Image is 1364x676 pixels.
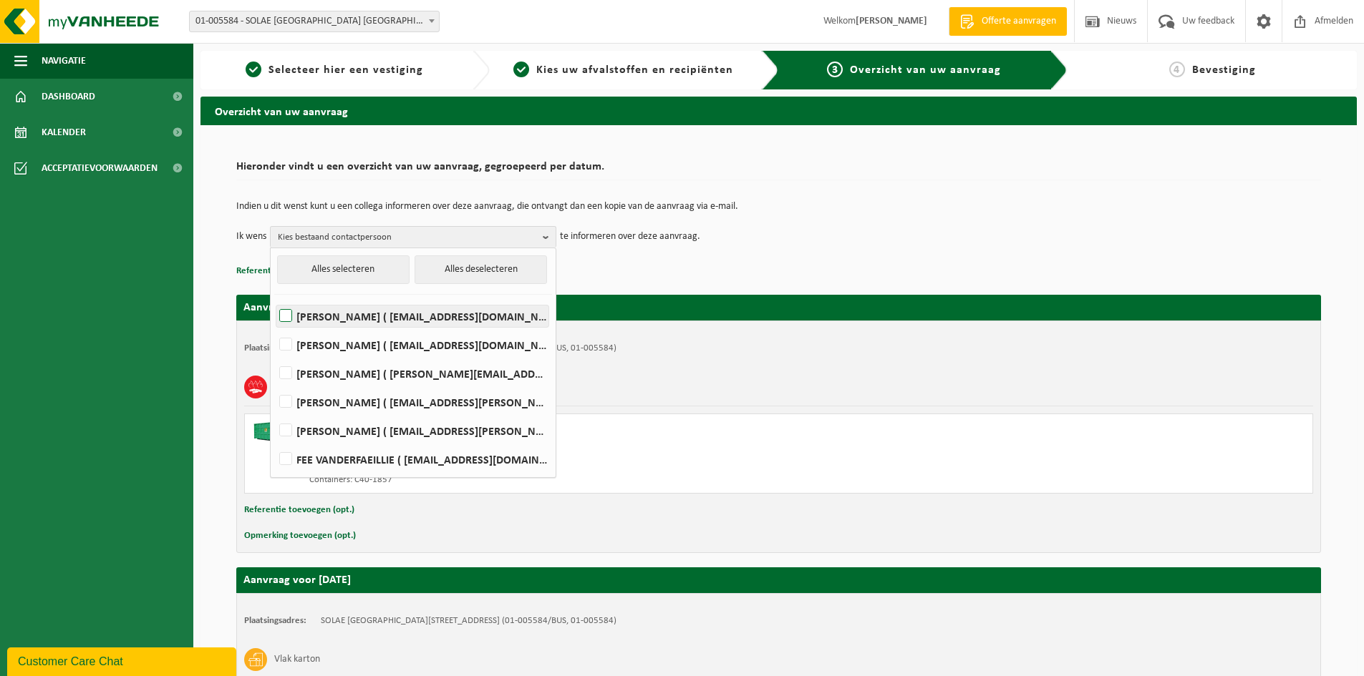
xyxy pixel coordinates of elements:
button: Referentie toevoegen (opt.) [244,501,354,519]
span: 4 [1169,62,1185,77]
div: Ophalen en plaatsen lege container [309,444,836,456]
label: [PERSON_NAME] ( [PERSON_NAME][EMAIL_ADDRESS][DOMAIN_NAME] ) [276,363,548,384]
p: Indien u dit wenst kunt u een collega informeren over deze aanvraag, die ontvangt dan een kopie v... [236,202,1321,212]
span: Kies uw afvalstoffen en recipiënten [536,64,733,76]
span: Overzicht van uw aanvraag [850,64,1001,76]
span: Acceptatievoorwaarden [42,150,158,186]
h2: Overzicht van uw aanvraag [200,97,1357,124]
strong: [PERSON_NAME] [856,16,927,26]
span: 01-005584 - SOLAE BELGIUM NV - IEPER [189,11,440,32]
span: Kies bestaand contactpersoon [278,227,537,248]
strong: Aanvraag voor [DATE] [243,302,351,313]
button: Kies bestaand contactpersoon [270,226,556,248]
span: Bevestiging [1192,64,1256,76]
h3: Vlak karton [274,648,320,671]
td: SOLAE [GEOGRAPHIC_DATA][STREET_ADDRESS] (01-005584/BUS, 01-005584) [321,615,616,627]
span: 2 [513,62,529,77]
label: [PERSON_NAME] ( [EMAIL_ADDRESS][PERSON_NAME][DOMAIN_NAME] ) [276,420,548,441]
button: Referentie toevoegen (opt.) [236,262,347,280]
button: Alles selecteren [277,255,410,284]
h2: Hieronder vindt u een overzicht van uw aanvraag, gegroepeerd per datum. [236,161,1321,180]
label: FEE VANDERFAEILLIE ( [EMAIL_ADDRESS][DOMAIN_NAME] ) [276,449,548,470]
p: Ik wens [236,226,266,248]
iframe: chat widget [7,645,239,676]
div: Aantal: 1 [309,463,836,474]
div: Containers: C40-1857 [309,474,836,486]
img: HK-XC-40-GN-00.png [252,421,295,443]
a: 1Selecteer hier een vestiging [208,62,461,79]
span: Kalender [42,114,86,150]
span: 3 [827,62,843,77]
strong: Aanvraag voor [DATE] [243,574,351,586]
button: Opmerking toevoegen (opt.) [244,526,356,545]
span: Navigatie [42,43,86,79]
label: [PERSON_NAME] ( [EMAIL_ADDRESS][PERSON_NAME][DOMAIN_NAME] ) [276,391,548,413]
a: 2Kies uw afvalstoffen en recipiënten [497,62,750,79]
span: Dashboard [42,79,95,114]
label: [PERSON_NAME] ( [EMAIL_ADDRESS][DOMAIN_NAME] ) [276,305,548,327]
span: Offerte aanvragen [978,14,1060,29]
label: [PERSON_NAME] ( [EMAIL_ADDRESS][DOMAIN_NAME] ) [276,334,548,356]
p: te informeren over deze aanvraag. [560,226,700,248]
strong: Plaatsingsadres: [244,343,306,353]
span: Selecteer hier een vestiging [269,64,423,76]
span: 01-005584 - SOLAE BELGIUM NV - IEPER [190,11,439,31]
button: Alles deselecteren [415,255,547,284]
a: Offerte aanvragen [949,7,1067,36]
strong: Plaatsingsadres: [244,616,306,625]
span: 1 [246,62,261,77]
